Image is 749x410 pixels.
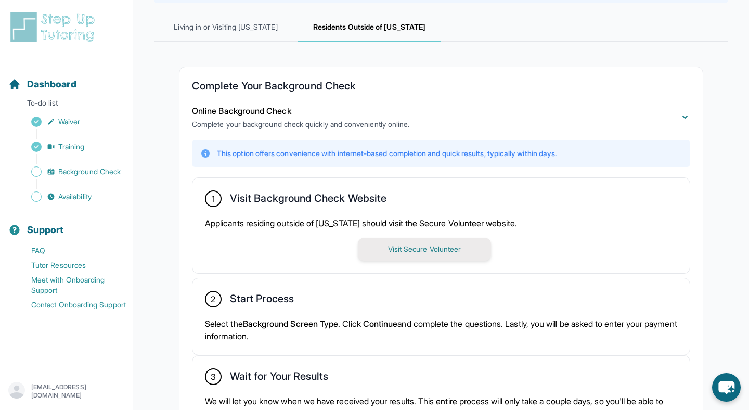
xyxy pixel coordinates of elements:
span: Training [58,142,85,152]
p: This option offers convenience with internet-based completion and quick results, typically within... [217,148,557,159]
a: Meet with Onboarding Support [8,273,133,298]
p: [EMAIL_ADDRESS][DOMAIN_NAME] [31,383,124,400]
a: Dashboard [8,77,76,92]
span: 1 [212,193,215,205]
span: Background Screen Type [243,318,339,329]
h2: Start Process [230,292,294,309]
a: Background Check [8,164,133,179]
button: chat-button [712,373,741,402]
a: Waiver [8,114,133,129]
span: Dashboard [27,77,76,92]
p: To-do list [4,98,128,112]
p: Select the . Click and complete the questions. Lastly, you will be asked to enter your payment in... [205,317,677,342]
span: Waiver [58,117,80,127]
a: Availability [8,189,133,204]
button: Online Background CheckComplete your background check quickly and conveniently online. [192,105,690,130]
h2: Wait for Your Results [230,370,328,387]
button: Visit Secure Volunteer [358,238,491,261]
a: FAQ [8,244,133,258]
h2: Visit Background Check Website [230,192,386,209]
nav: Tabs [154,14,728,42]
span: 3 [211,370,216,383]
p: Complete your background check quickly and conveniently online. [192,119,409,130]
p: Applicants residing outside of [US_STATE] should visit the Secure Volunteer website. [205,217,677,229]
span: Continue [363,318,398,329]
img: logo [8,10,101,44]
button: Support [4,206,128,241]
span: Background Check [58,166,121,177]
span: 2 [211,293,215,305]
button: [EMAIL_ADDRESS][DOMAIN_NAME] [8,382,124,401]
h2: Complete Your Background Check [192,80,690,96]
a: Contact Onboarding Support [8,298,133,312]
span: Support [27,223,64,237]
span: Residents Outside of [US_STATE] [298,14,441,42]
a: Visit Secure Volunteer [358,244,491,254]
span: Living in or Visiting [US_STATE] [154,14,298,42]
a: Training [8,139,133,154]
button: Dashboard [4,60,128,96]
span: Online Background Check [192,106,291,116]
span: Availability [58,191,92,202]
a: Tutor Resources [8,258,133,273]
